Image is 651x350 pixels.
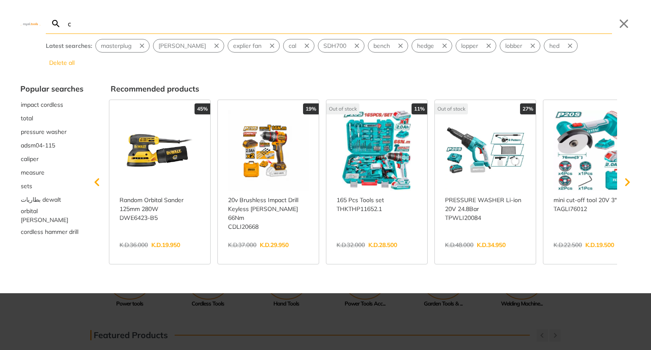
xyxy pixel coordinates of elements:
img: Close [20,22,41,25]
span: lopper [461,42,478,50]
div: Suggestion: total [20,111,83,125]
svg: Remove suggestion: hedge [441,42,448,50]
svg: Remove suggestion: SDH700 [353,42,361,50]
div: Out of stock [326,103,359,114]
span: explier fan [233,42,262,50]
svg: Search [51,19,61,29]
button: Remove suggestion: masterplug [136,39,149,52]
button: Select suggestion: measure [20,166,83,179]
span: pressure washer [21,128,67,136]
span: cordless hammer drill [21,228,78,236]
span: bench [373,42,390,50]
button: Remove suggestion: SDH700 [351,39,364,52]
div: Suggestion: adsm04-115 [20,139,83,152]
button: Remove suggestion: lopper [483,39,496,52]
button: Select suggestion: masterplug [96,39,136,52]
button: Select suggestion: SDH700 [318,39,351,52]
span: cal [289,42,296,50]
div: Suggestion: lobber [500,39,540,53]
button: Remove suggestion: hed [565,39,577,52]
svg: Remove suggestion: bench [397,42,404,50]
span: lobber [505,42,522,50]
input: Search… [66,14,612,33]
div: 45% [195,103,210,114]
div: Out of stock [435,103,468,114]
svg: Remove suggestion: lopper [485,42,492,50]
button: Select suggestion: sets [20,179,83,193]
div: Suggestion: lopper [456,39,496,53]
div: 19% [303,103,319,114]
div: Suggestion: orbital sande [20,206,83,225]
div: Suggestion: SDH700 [318,39,364,53]
span: adsm04-115 [21,141,55,150]
div: Suggestion: hed [544,39,578,53]
div: Suggestion: caliper [20,152,83,166]
svg: Scroll left [89,174,106,191]
span: hedge [417,42,434,50]
button: Select suggestion: explier fan [228,39,267,52]
svg: Remove suggestion: explier fan [268,42,276,50]
span: caliper [21,155,39,164]
button: Select suggestion: total [20,111,83,125]
button: Select suggestion: allen [153,39,211,52]
button: Select suggestion: bench [368,39,395,52]
svg: Remove suggestion: allen [213,42,220,50]
div: Suggestion: explier fan [228,39,280,53]
button: Remove suggestion: cal [301,39,314,52]
button: Delete all [46,56,78,69]
button: Select suggestion: orbital sande [20,206,83,225]
span: impact cordless [21,100,63,109]
svg: Remove suggestion: hed [566,42,574,50]
div: Recommended products [111,83,631,94]
button: Select suggestion: impact cordless [20,98,83,111]
div: Popular searches [20,83,83,94]
button: Remove suggestion: explier fan [267,39,279,52]
button: Select suggestion: adsm04-115 [20,139,83,152]
svg: Remove suggestion: masterplug [138,42,146,50]
button: Select suggestion: cal [284,39,301,52]
button: Remove suggestion: allen [211,39,224,52]
div: 27% [520,103,536,114]
div: Suggestion: بطاريات dewalt [20,193,83,206]
span: sets [21,182,32,191]
button: Select suggestion: pressure washer [20,125,83,139]
span: SDH700 [323,42,346,50]
span: بطاريات dewalt [21,195,61,204]
div: Suggestion: allen [153,39,224,53]
span: [PERSON_NAME] [159,42,206,50]
div: Suggestion: cordless hammer drill [20,225,83,239]
span: masterplug [101,42,131,50]
button: Select suggestion: hed [544,39,565,52]
div: Latest searches: [46,42,92,50]
button: Select suggestion: بطاريات dewalt [20,193,83,206]
span: total [21,114,33,123]
button: Remove suggestion: bench [395,39,408,52]
svg: Remove suggestion: lobber [529,42,537,50]
div: Suggestion: pressure washer [20,125,83,139]
button: Remove suggestion: hedge [439,39,452,52]
div: Suggestion: masterplug [95,39,150,53]
div: 11% [412,103,427,114]
div: Suggestion: bench [368,39,408,53]
div: Suggestion: cal [283,39,314,53]
button: Close [617,17,631,31]
button: Select suggestion: lopper [456,39,483,52]
svg: Scroll right [619,174,636,191]
div: Suggestion: hedge [412,39,452,53]
div: Suggestion: sets [20,179,83,193]
button: Select suggestion: cordless hammer drill [20,225,83,239]
span: orbital [PERSON_NAME] [21,207,83,225]
svg: Remove suggestion: cal [303,42,311,50]
button: Select suggestion: lobber [500,39,527,52]
button: Select suggestion: caliper [20,152,83,166]
span: measure [21,168,45,177]
span: hed [549,42,559,50]
button: Select suggestion: hedge [412,39,439,52]
button: Remove suggestion: lobber [527,39,540,52]
div: Suggestion: impact cordless [20,98,83,111]
div: Suggestion: measure [20,166,83,179]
